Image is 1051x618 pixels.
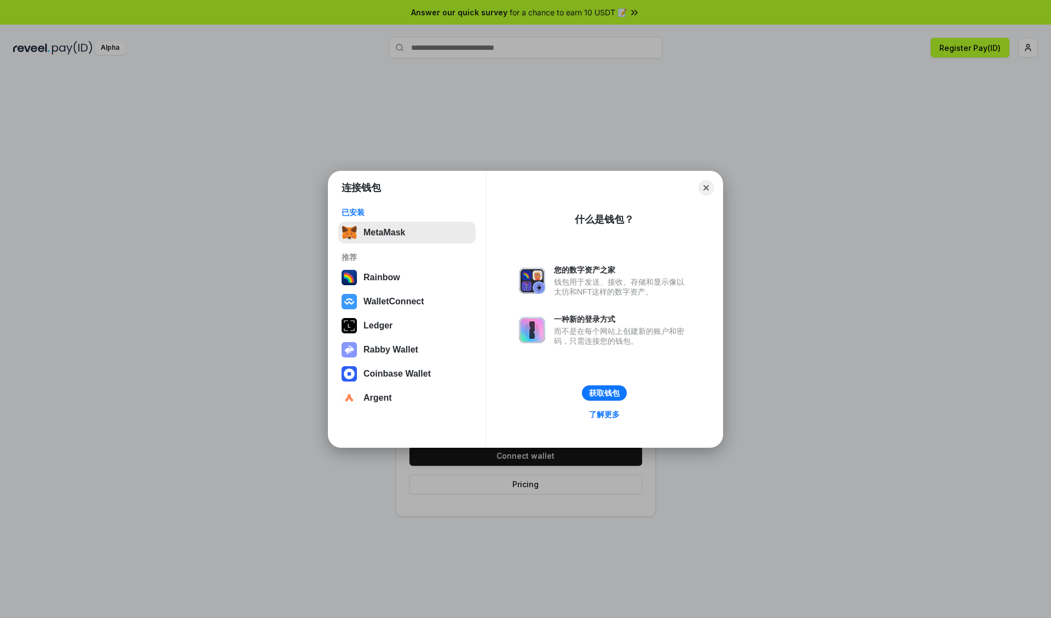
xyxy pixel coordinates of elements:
[342,342,357,357] img: svg+xml,%3Csvg%20xmlns%3D%22http%3A%2F%2Fwww.w3.org%2F2000%2Fsvg%22%20fill%3D%22none%22%20viewBox...
[554,326,690,346] div: 而不是在每个网站上创建新的账户和密码，只需连接您的钱包。
[698,180,714,195] button: Close
[363,345,418,355] div: Rabby Wallet
[338,267,476,288] button: Rainbow
[342,252,472,262] div: 推荐
[338,315,476,337] button: Ledger
[342,270,357,285] img: svg+xml,%3Csvg%20width%3D%22120%22%20height%3D%22120%22%20viewBox%3D%220%200%20120%20120%22%20fil...
[342,181,381,194] h1: 连接钱包
[554,265,690,275] div: 您的数字资产之家
[338,363,476,385] button: Coinbase Wallet
[363,273,400,282] div: Rainbow
[363,369,431,379] div: Coinbase Wallet
[338,387,476,409] button: Argent
[363,297,424,307] div: WalletConnect
[342,294,357,309] img: svg+xml,%3Csvg%20width%3D%2228%22%20height%3D%2228%22%20viewBox%3D%220%200%2028%2028%22%20fill%3D...
[554,314,690,324] div: 一种新的登录方式
[342,225,357,240] img: svg+xml,%3Csvg%20fill%3D%22none%22%20height%3D%2233%22%20viewBox%3D%220%200%2035%2033%22%20width%...
[342,318,357,333] img: svg+xml,%3Csvg%20xmlns%3D%22http%3A%2F%2Fwww.w3.org%2F2000%2Fsvg%22%20width%3D%2228%22%20height%3...
[554,277,690,297] div: 钱包用于发送、接收、存储和显示像以太坊和NFT这样的数字资产。
[338,222,476,244] button: MetaMask
[342,207,472,217] div: 已安装
[363,393,392,403] div: Argent
[582,385,627,401] button: 获取钱包
[363,321,392,331] div: Ledger
[519,317,545,343] img: svg+xml,%3Csvg%20xmlns%3D%22http%3A%2F%2Fwww.w3.org%2F2000%2Fsvg%22%20fill%3D%22none%22%20viewBox...
[582,407,626,421] a: 了解更多
[338,291,476,313] button: WalletConnect
[342,366,357,382] img: svg+xml,%3Csvg%20width%3D%2228%22%20height%3D%2228%22%20viewBox%3D%220%200%2028%2028%22%20fill%3D...
[363,228,405,238] div: MetaMask
[342,390,357,406] img: svg+xml,%3Csvg%20width%3D%2228%22%20height%3D%2228%22%20viewBox%3D%220%200%2028%2028%22%20fill%3D...
[589,409,620,419] div: 了解更多
[338,339,476,361] button: Rabby Wallet
[589,388,620,398] div: 获取钱包
[519,268,545,294] img: svg+xml,%3Csvg%20xmlns%3D%22http%3A%2F%2Fwww.w3.org%2F2000%2Fsvg%22%20fill%3D%22none%22%20viewBox...
[575,213,634,226] div: 什么是钱包？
